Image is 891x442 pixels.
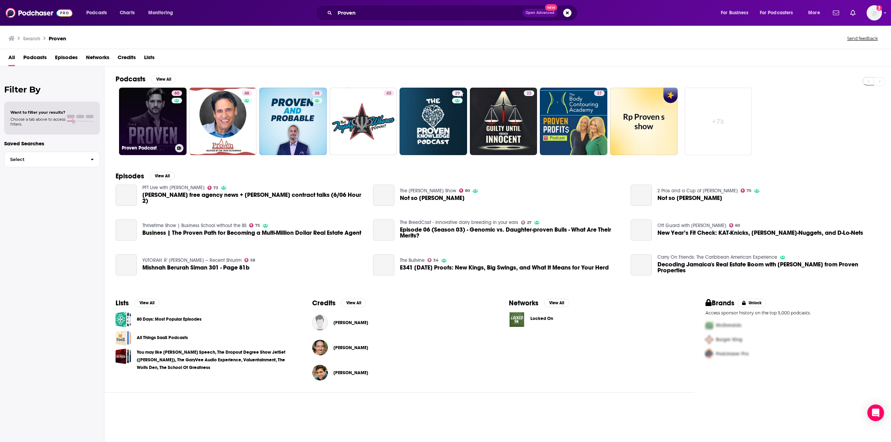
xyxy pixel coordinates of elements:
a: Show notifications dropdown [847,7,858,19]
button: Amanda ProvenzanoAmanda Provenzano [312,337,487,359]
button: open menu [755,7,803,18]
a: ListsView All [116,299,159,307]
a: Episode 06 (Season 03) - Genomic vs. Daughter-proven Bulls - What Are Their Merits? [373,219,394,241]
a: All [8,52,15,66]
button: open menu [81,7,116,18]
div: Open Intercom Messenger [867,404,884,421]
button: Show profile menu [867,5,882,21]
input: Search podcasts, credits, & more... [335,7,522,18]
a: Locked On logoLocked On [509,312,683,328]
a: Thrivetime Show | Business School without the BS [142,223,246,228]
a: 29 [400,88,467,155]
a: Carry On Friends: The Caribbean American Experience [657,254,777,260]
a: Ignacio Provencio [333,370,368,376]
a: Not so Sharpe [373,185,394,206]
a: Business | The Proven Path for Becoming a Multi-Million Dollar Real Estate Agent [116,219,137,241]
span: Podcasts [86,8,107,18]
button: Ignacio ProvencioIgnacio Provencio [312,362,487,384]
a: EpisodesView All [116,172,175,180]
a: NetworksView All [509,299,569,307]
a: Mishnah Berurah Siman 301 - Page 81b [116,254,137,275]
a: Charts [115,7,139,18]
a: All Things SaaS Podcasts [137,334,188,341]
span: Logged in as mcastricone [867,5,882,21]
a: CreditsView All [312,299,366,307]
a: 22 [470,88,537,155]
a: 80 Days: Most Popular Episodes [137,315,202,323]
a: Credits [118,52,136,66]
a: DeAndre Hopkins free agency news + Justin Herbert contract talks (6/06 Hour 2) [116,185,137,206]
span: Not so [PERSON_NAME] [657,195,722,201]
a: The Dan Patrick Show [400,188,456,194]
span: 38 [315,90,320,97]
span: Not so [PERSON_NAME] [400,195,465,201]
a: 38 [312,90,322,96]
a: Off Guard with Austin Rivers [657,223,726,228]
a: Amanda Provenzano [312,340,328,355]
a: Episodes [55,52,78,66]
button: open menu [143,7,182,18]
a: Lists [144,52,155,66]
a: Decoding Jamaica's Real Estate Boom with Ruth Lacey from Proven Properties [631,254,652,275]
a: PodcastsView All [116,75,176,83]
span: Podchaser Pro [716,351,749,357]
h3: Proven Podcast [122,145,172,151]
a: Paul Provenza [333,320,368,326]
button: View All [151,75,176,83]
a: YUTORAH: R' Aryeh Lebowitz -- Recent Shiurim [142,257,242,263]
a: 80 [459,188,470,193]
a: 43 [384,90,394,96]
a: Business | The Proven Path for Becoming a Multi-Million Dollar Real Estate Agent [142,230,361,236]
a: 60 [172,90,182,96]
a: Networks [86,52,109,66]
h2: Episodes [116,172,144,180]
button: Select [4,152,100,167]
a: 29 [452,90,463,96]
a: New Year’s Fit Check: KAT-Knicks, Westbrook-Nuggets, and D-Lo-Nets [657,230,863,236]
span: Choose a tab above to access filters. [10,117,65,127]
a: 60Proven Podcast [119,88,187,155]
span: Charts [120,8,135,18]
a: 22 [524,90,534,96]
a: 37 [594,90,605,96]
span: 60 [735,224,740,227]
a: The BreedCast - innovative dairy breeding in your ears [400,219,518,225]
img: User Profile [867,5,882,21]
a: E341 August 2025 Proofs: New Kings, Big Swings, and What It Means for Your Herd [373,254,394,275]
a: Not so Sharpe [400,195,465,201]
button: View All [150,172,175,180]
a: Not so Sharpe [631,185,652,206]
span: Select [5,157,85,162]
button: View All [134,299,159,307]
span: [PERSON_NAME] [333,320,368,326]
button: View All [544,299,569,307]
a: 37 [540,88,607,155]
a: The Bullvine [400,257,425,263]
h3: Search [23,35,40,42]
a: 46 [189,88,257,155]
a: Podchaser - Follow, Share and Rate Podcasts [6,6,72,19]
span: 37 [597,90,602,97]
a: 38 [259,88,327,155]
a: 73 [207,186,219,190]
div: Search podcasts, credits, & more... [322,5,584,21]
a: 60 [729,223,740,227]
a: Podcasts [23,52,47,66]
a: New Year’s Fit Check: KAT-Knicks, Westbrook-Nuggets, and D-Lo-Nets [631,219,652,241]
button: View All [341,299,366,307]
a: Show notifications dropdown [830,7,842,19]
span: McDonalds [716,322,741,328]
button: open menu [803,7,829,18]
button: Paul ProvenzaPaul Provenza [312,312,487,334]
h2: Credits [312,299,336,307]
span: New Year’s Fit Check: KAT-Knicks, [PERSON_NAME]-Nuggets, and D-Lo-Nets [657,230,863,236]
span: 46 [244,90,249,97]
a: 34 [427,258,439,262]
span: Monitoring [148,8,173,18]
span: E341 [DATE] Proofs: New Kings, Big Swings, and What It Means for Your Herd [400,265,609,271]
